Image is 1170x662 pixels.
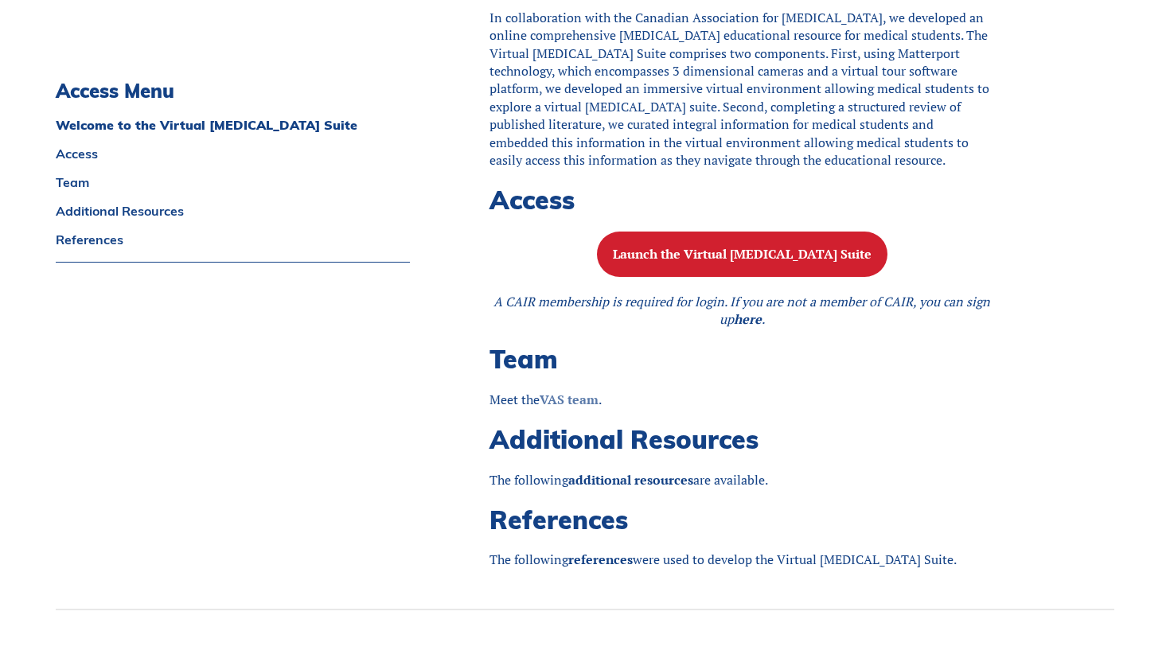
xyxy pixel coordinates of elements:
[568,551,633,568] a: references
[489,504,995,535] h2: References
[56,147,410,160] a: Access
[734,310,762,328] a: here
[568,471,693,489] a: additional resources
[489,471,995,489] p: The following are available.
[56,233,410,246] a: References
[56,204,410,217] a: Additional Resources
[540,391,599,408] a: VAS team
[489,185,995,215] h2: Access
[489,9,995,169] p: In collaboration with the Canadian Association for [MEDICAL_DATA], we developed an online compreh...
[56,119,410,131] a: Welcome to the Virtual [MEDICAL_DATA] Suite
[489,343,558,375] span: Team
[56,176,410,189] a: Team
[489,551,995,568] p: The following were used to develop the Virtual [MEDICAL_DATA] Suite.
[489,424,995,454] h2: Additional Resources
[597,232,887,277] button: Launch the Virtual [MEDICAL_DATA] Suite
[56,80,410,103] h3: Access Menu
[597,245,887,263] a: Launch the Virtual [MEDICAL_DATA] Suite
[489,391,995,408] p: Meet the .
[613,245,872,263] b: Launch the Virtual [MEDICAL_DATA] Suite
[493,293,990,328] em: A CAIR membership is required for login. If you are not a member of CAIR, you can sign up .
